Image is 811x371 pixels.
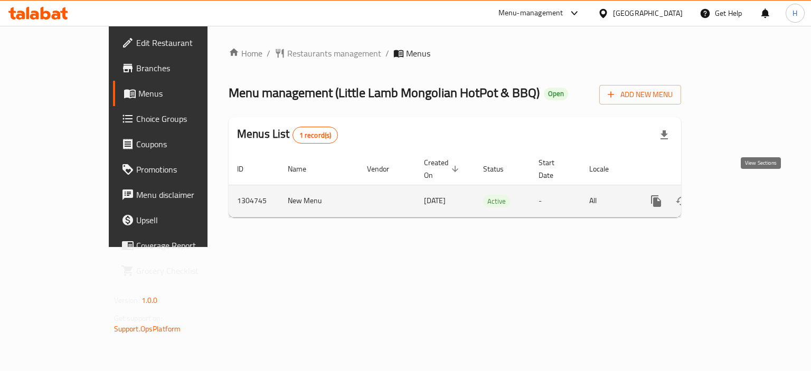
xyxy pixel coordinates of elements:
[113,30,244,55] a: Edit Restaurant
[113,182,244,207] a: Menu disclaimer
[267,47,270,60] li: /
[424,156,462,182] span: Created On
[635,153,753,185] th: Actions
[288,163,320,175] span: Name
[113,131,244,157] a: Coupons
[136,36,236,49] span: Edit Restaurant
[544,89,568,98] span: Open
[136,163,236,176] span: Promotions
[608,88,673,101] span: Add New Menu
[406,47,430,60] span: Menus
[136,188,236,201] span: Menu disclaimer
[113,157,244,182] a: Promotions
[138,87,236,100] span: Menus
[113,81,244,106] a: Menus
[599,85,681,104] button: Add New Menu
[275,47,381,60] a: Restaurants management
[644,188,669,214] button: more
[530,185,581,217] td: -
[589,163,623,175] span: Locale
[483,163,517,175] span: Status
[581,185,635,217] td: All
[229,153,753,217] table: enhanced table
[229,47,262,60] a: Home
[279,185,359,217] td: New Menu
[237,163,257,175] span: ID
[136,239,236,252] span: Coverage Report
[113,258,244,283] a: Grocery Checklist
[136,62,236,74] span: Branches
[114,311,163,325] span: Get support on:
[544,88,568,100] div: Open
[483,195,510,207] span: Active
[113,55,244,81] a: Branches
[114,293,140,307] span: Version:
[114,322,181,336] a: Support.OpsPlatform
[293,127,338,144] div: Total records count
[613,7,683,19] div: [GEOGRAPHIC_DATA]
[136,264,236,277] span: Grocery Checklist
[113,106,244,131] a: Choice Groups
[229,81,540,104] span: Menu management ( Little Lamb Mongolian HotPot & BBQ )
[293,130,338,140] span: 1 record(s)
[229,47,681,60] nav: breadcrumb
[287,47,381,60] span: Restaurants management
[424,194,446,207] span: [DATE]
[142,293,158,307] span: 1.0.0
[136,112,236,125] span: Choice Groups
[539,156,568,182] span: Start Date
[229,185,279,217] td: 1304745
[498,7,563,20] div: Menu-management
[113,233,244,258] a: Coverage Report
[669,188,694,214] button: Change Status
[113,207,244,233] a: Upsell
[136,138,236,150] span: Coupons
[136,214,236,226] span: Upsell
[793,7,797,19] span: H
[367,163,403,175] span: Vendor
[237,126,338,144] h2: Menus List
[385,47,389,60] li: /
